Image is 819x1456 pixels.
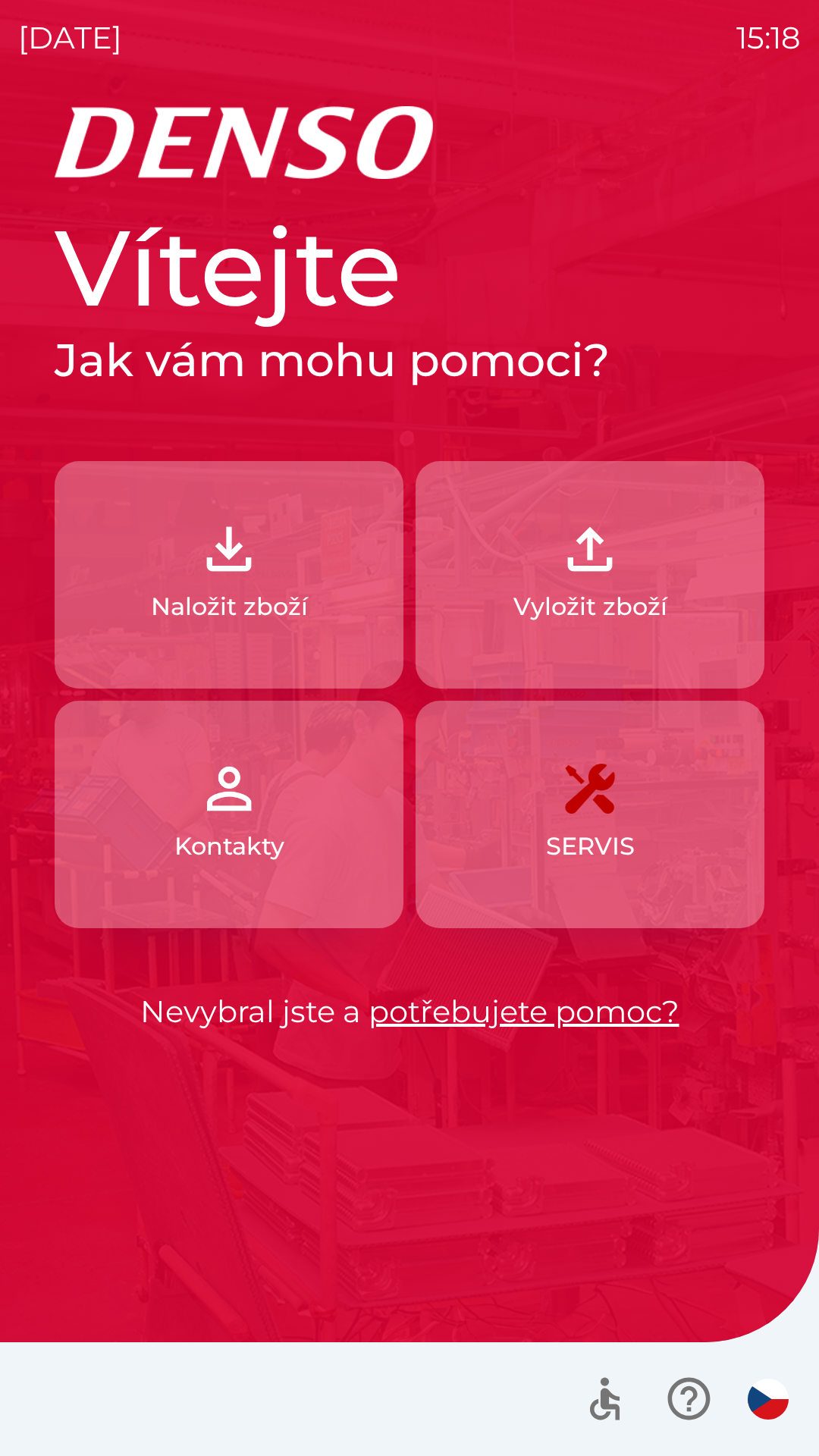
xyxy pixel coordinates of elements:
[748,1379,789,1420] img: cs flag
[369,993,679,1030] a: potřebujete pomoc?
[151,588,308,625] p: Naložit zboží
[55,701,403,928] button: Kontakty
[546,828,635,864] p: SERVIS
[55,203,764,332] h1: Vítejte
[416,701,764,928] button: SERVIS
[55,106,764,179] img: Logo
[196,516,262,582] img: 918cc13a-b407-47b8-8082-7d4a57a89498.png
[416,461,764,689] button: Vyložit zboží
[55,989,764,1034] p: Nevybral jste a
[557,755,623,822] img: 7408382d-57dc-4d4c-ad5a-dca8f73b6e74.png
[196,755,262,822] img: 072f4d46-cdf8-44b2-b931-d189da1a2739.png
[736,15,801,61] p: 15:18
[18,15,122,61] p: [DATE]
[174,828,284,864] p: Kontakty
[557,516,623,582] img: 2fb22d7f-6f53-46d3-a092-ee91fce06e5d.png
[55,461,403,689] button: Naložit zboží
[513,588,667,625] p: Vyložit zboží
[55,332,764,388] h2: Jak vám mohu pomoci?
